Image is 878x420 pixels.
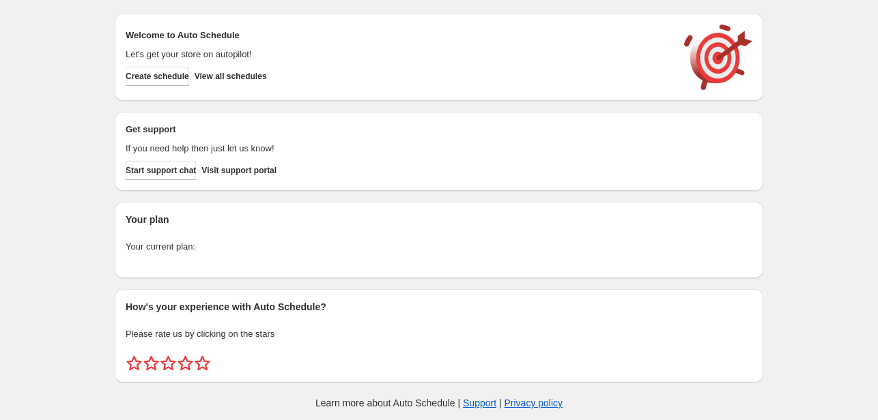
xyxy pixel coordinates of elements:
[126,300,752,314] h2: How's your experience with Auto Schedule?
[195,67,267,86] button: View all schedules
[126,29,670,42] h2: Welcome to Auto Schedule
[126,142,670,155] p: If you need help then just let us know!
[126,123,670,136] h2: Get support
[505,397,563,408] a: Privacy policy
[126,240,752,254] p: Your current plan:
[126,161,196,180] a: Start support chat
[126,213,752,226] h2: Your plan
[195,71,267,82] span: View all schedules
[126,67,189,86] button: Create schedule
[463,397,496,408] a: Support
[201,161,277,180] a: Visit support portal
[315,396,563,410] p: Learn more about Auto Schedule | |
[126,165,196,176] span: Start support chat
[126,48,670,61] p: Let's get your store on autopilot!
[126,71,189,82] span: Create schedule
[126,327,752,341] p: Please rate us by clicking on the stars
[201,165,277,176] span: Visit support portal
